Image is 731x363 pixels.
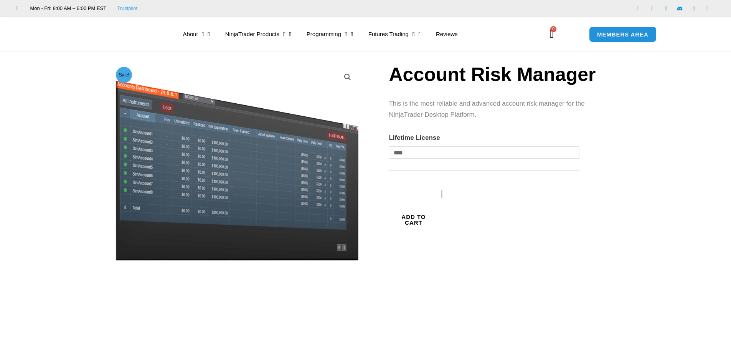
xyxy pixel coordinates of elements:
[389,98,613,121] p: This is the most reliable and advanced account risk manager for the NinjaTrader Desktop Platform.
[78,20,160,48] img: LogoAI
[389,162,402,167] a: Clear options
[389,61,613,88] h1: Account Risk Manager
[28,4,107,13] span: Mon - Fri: 8:00 AM – 6:00 PM EST
[116,67,132,83] span: Sale!
[464,191,481,198] text: ••••••
[218,25,299,43] a: NinjaTrader Products
[538,23,565,45] a: 0
[175,25,538,43] nav: Menu
[550,26,556,32] span: 0
[389,134,440,141] label: Lifetime License
[114,65,360,261] img: Screenshot 2024-08-26 15462845454
[361,25,428,43] a: Futures Trading
[389,177,438,262] button: Add to cart
[428,25,465,43] a: Reviews
[589,27,657,42] a: MEMBERS AREA
[299,25,361,43] a: Programming
[117,4,137,13] a: Trustpilot
[175,25,218,43] a: About
[341,70,355,84] a: View full-screen image gallery
[438,187,496,267] button: Buy with GPay
[389,267,613,325] iframe: PayPal Message 1
[597,31,648,37] span: MEMBERS AREA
